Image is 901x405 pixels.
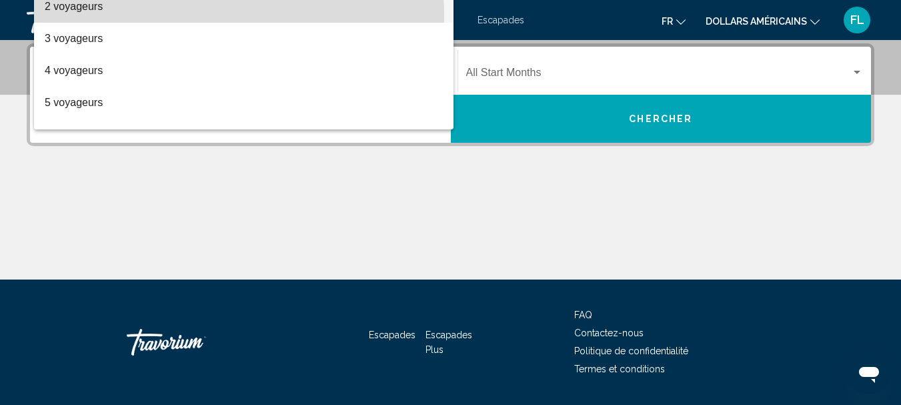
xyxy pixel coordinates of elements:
font: 5 voyageurs [45,97,103,108]
font: 2 voyageurs [45,1,103,12]
font: 4 voyageurs [45,65,103,76]
font: 6 voyageurs [45,129,103,140]
font: 3 voyageurs [45,33,103,44]
iframe: Bouton de lancement de la fenêtre de messagerie [848,352,890,394]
